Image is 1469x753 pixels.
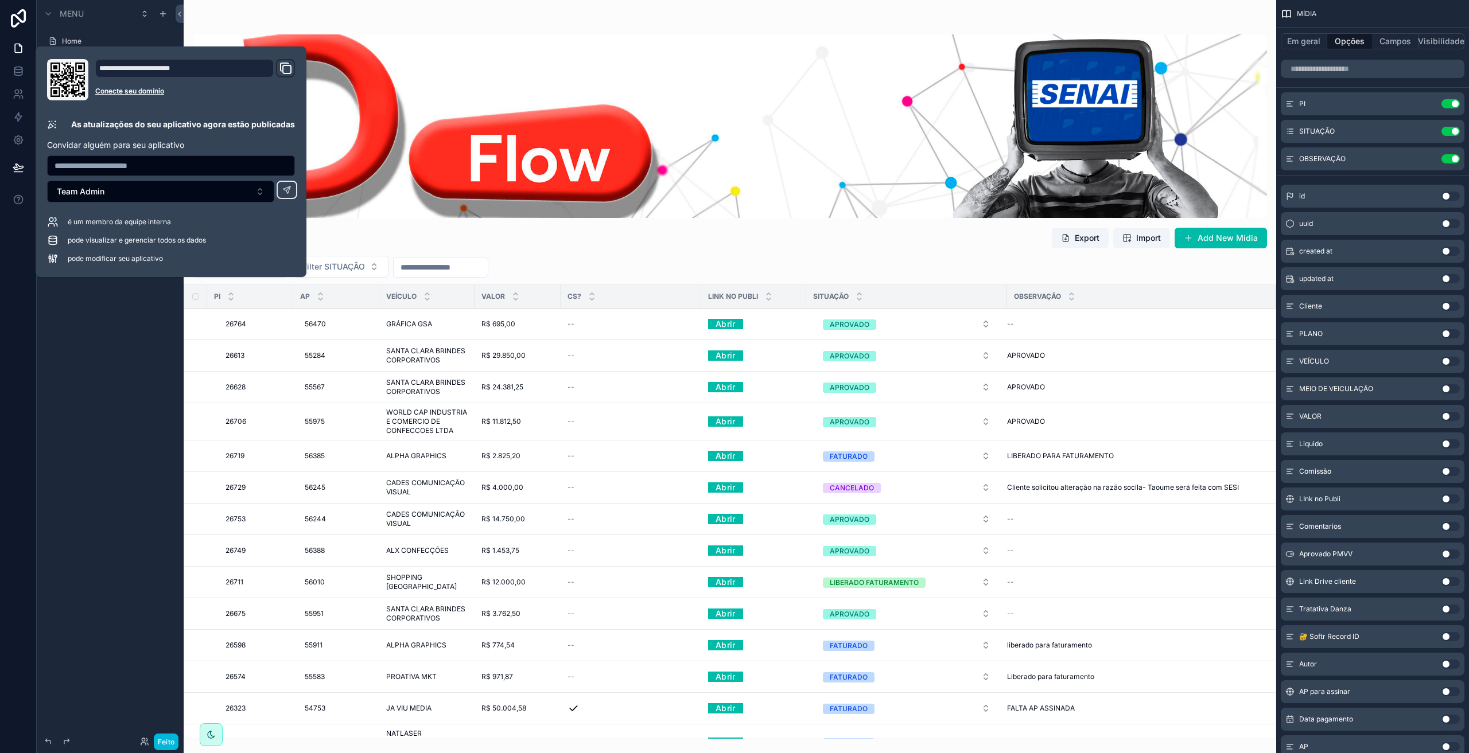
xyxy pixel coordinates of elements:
span: APROVADO [1007,351,1045,360]
a: -- [568,483,694,492]
a: 26711 [221,573,286,591]
span: R$ 1.453,75 [481,546,519,555]
span: SITUAÇÃO [1299,127,1335,136]
div: Domínio e Link Personalizado [95,59,295,100]
span: 55567 [305,383,325,392]
span: created at [1299,247,1332,256]
span: CS? [568,292,581,301]
span: SANTA CLARA BRINDES CORPORATIVOS [386,378,468,396]
span: Liquido [1299,439,1323,448]
span: 56385 [305,451,325,461]
a: R$ 695,00 [481,319,554,329]
a: Select Button [813,376,1000,398]
span: -- [568,609,574,618]
span: 56245 [305,483,325,492]
span: 26574 [226,672,246,681]
a: Abrir [708,573,743,591]
a: 26323 [221,699,286,717]
span: -- [568,451,574,461]
span: Comentarios [1299,522,1341,531]
a: Abrir [708,346,743,364]
span: APROVADO [1007,383,1045,392]
button: Select Button [814,377,1000,397]
span: -- [568,672,574,681]
a: 56470 [300,315,372,333]
span: Autor [1299,660,1317,669]
button: Select Button [814,446,1000,466]
a: Abrir [708,447,743,465]
span: 26706 [226,417,246,426]
span: id [1299,192,1305,201]
a: Abrir [708,699,743,717]
span: 26749 [226,546,246,555]
span: JA VIU MEDIA [386,704,432,713]
a: Abrir [708,703,799,713]
a: 26719 [221,447,286,465]
font: pode modificar seu aplicativo [68,254,163,263]
span: 56244 [305,514,326,524]
a: Abrir [708,541,743,559]
button: Export [1052,228,1109,248]
a: 26729 [221,478,286,497]
a: Select Button [813,345,1000,366]
button: Select Button [814,477,1000,498]
span: -- [568,514,574,524]
a: 56245 [300,478,372,497]
a: Select Button [813,603,1000,625]
span: -- [568,351,574,360]
button: Select Button [293,256,388,278]
a: 26574 [221,668,286,686]
button: Select Button [814,603,1000,624]
span: R$ 11.812,50 [481,417,521,426]
span: Link Drive cliente [1299,577,1356,586]
span: R$ 50.004,58 [481,704,526,713]
a: Abrir [708,545,799,556]
a: Home [62,37,170,46]
a: Abrir [708,478,743,496]
a: ALPHA GRAPHICS [386,641,468,650]
span: VALOR [1299,412,1322,421]
span: Filter SITUAÇÃO [302,261,365,272]
span: R$ 4.312,50 [481,738,520,747]
span: APROVADO [1007,417,1045,426]
a: ALX CONFECÇÕES [386,546,468,555]
span: AP para assinar [1299,687,1350,696]
div: APROVADO [830,351,869,361]
font: Convidar alguém para seu aplicativo [47,140,184,150]
font: Conecte seu domínio [95,87,164,95]
a: APROVADO [1007,383,1262,392]
font: Feito [158,738,175,746]
button: Add New Mídia [1175,228,1267,248]
span: ALPHA GRAPHICS [386,641,446,650]
font: As atualizações do seu aplicativo agora estão publicadas [71,119,295,129]
span: FALTA AP ASSINADA [1007,704,1075,713]
a: Liberado para faturamento [1007,672,1262,681]
font: Em geral [1287,36,1320,46]
div: APROVADO [830,417,869,427]
span: -- [568,417,574,426]
span: Team Admin [57,186,104,197]
a: 26753 [221,510,286,528]
span: -- [568,546,574,555]
a: Select Button [813,540,1000,561]
span: WORLD CAP INDUSTRIA E COMERCIO DE CONFECCOES LTDA [386,408,468,435]
button: Select Button [814,314,1000,334]
a: 55951 [300,604,372,623]
button: Import [1113,228,1170,248]
a: R$ 3.762,50 [481,609,554,618]
button: Botão Selecionar [47,181,274,202]
a: Abrir [708,416,799,427]
a: Abrir [708,382,799,392]
span: Liberado para faturamento [1007,738,1094,747]
font: Menu [60,9,84,18]
span: OBSERVAÇÃO [1014,292,1061,301]
span: R$ 12.000,00 [481,578,526,587]
a: JA VIU MEDIA [386,704,468,713]
span: PI [214,292,220,301]
a: Abrir [708,378,743,396]
a: LIBERADO PARA FATURAMENTO [1007,451,1262,461]
a: CADES COMUNICAÇÃO VISUAL [386,510,468,528]
button: Feito [154,734,179,750]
